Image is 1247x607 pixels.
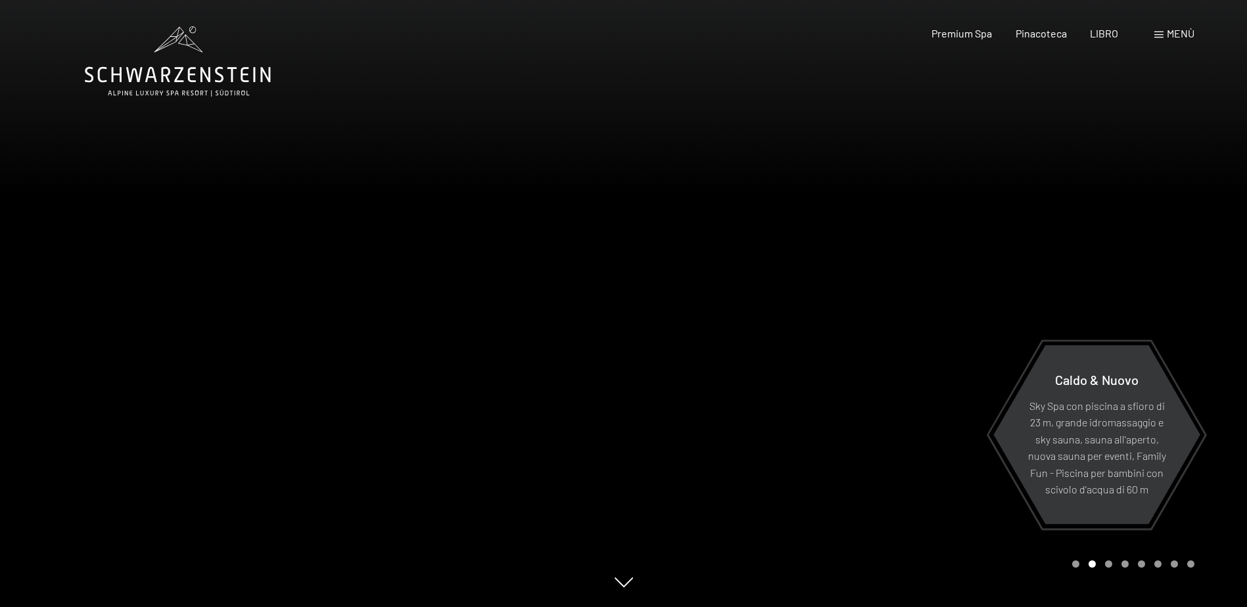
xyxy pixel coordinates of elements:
div: Giostra Pagina 1 [1072,560,1079,568]
div: Giostra Pagina 4 [1121,560,1129,568]
a: Pinacoteca [1016,27,1067,39]
div: Impaginazione a carosello [1068,560,1194,568]
span: Caldo & Nuovo [1055,371,1139,387]
a: Caldo & Nuovo Sky Spa con piscina a sfioro di 23 m, grande idromassaggio e sky sauna, sauna all'a... [993,344,1201,525]
div: Giostra Pagina 6 [1154,560,1162,568]
div: Giostra Pagina 7 [1171,560,1178,568]
div: Carosello Pagina 2 (Diapositiva corrente) [1089,560,1096,568]
a: Premium Spa [931,27,992,39]
a: LIBRO [1090,27,1118,39]
span: Menù [1167,27,1194,39]
div: Giostra Pagina 8 [1187,560,1194,568]
div: Giostra Pagina 3 [1105,560,1112,568]
div: Carosello Pagina 5 [1138,560,1145,568]
p: Sky Spa con piscina a sfioro di 23 m, grande idromassaggio e sky sauna, sauna all'aperto, nuova s... [1025,397,1168,498]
